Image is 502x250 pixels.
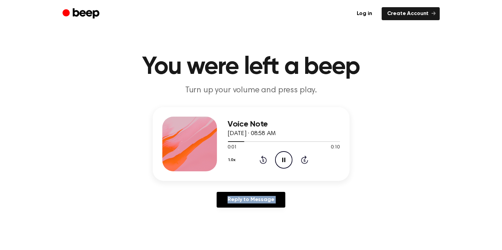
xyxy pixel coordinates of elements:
[217,192,285,208] a: Reply to Message
[351,7,378,20] a: Log in
[63,7,101,21] a: Beep
[228,120,340,129] h3: Voice Note
[228,144,237,151] span: 0:01
[331,144,340,151] span: 0:10
[228,154,239,166] button: 1.0x
[120,85,382,96] p: Turn up your volume and press play.
[76,55,426,79] h1: You were left a beep
[382,7,440,20] a: Create Account
[228,131,276,137] span: [DATE] · 08:58 AM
